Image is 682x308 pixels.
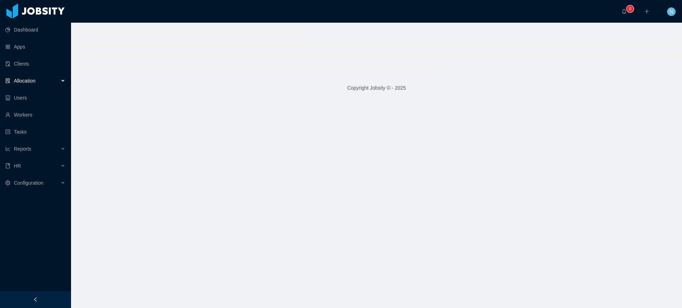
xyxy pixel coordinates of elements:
[5,163,10,168] i: icon: book
[14,163,21,169] span: HR
[5,57,65,71] a: icon: auditClients
[670,7,673,16] span: N
[5,23,65,37] a: icon: pie-chartDashboard
[14,78,36,84] span: Allocation
[5,91,65,105] a: icon: robotUsers
[71,76,682,100] footer: Copyright Jobsity © - 2025
[5,146,10,151] i: icon: line-chart
[5,78,10,83] i: icon: solution
[644,9,649,14] i: icon: plus
[14,180,43,186] span: Configuration
[5,108,65,122] a: icon: userWorkers
[5,180,10,185] i: icon: setting
[5,40,65,54] a: icon: appstoreApps
[5,125,65,139] a: icon: profileTasks
[627,5,634,12] sup: 0
[14,146,31,152] span: Reports
[622,9,627,14] i: icon: bell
